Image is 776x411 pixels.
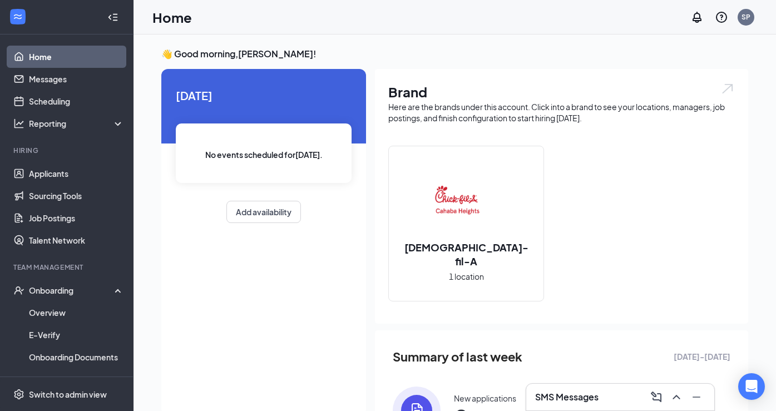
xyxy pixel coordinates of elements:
[226,201,301,223] button: Add availability
[12,11,23,22] svg: WorkstreamLogo
[205,148,323,161] span: No events scheduled for [DATE] .
[393,347,522,367] span: Summary of last week
[13,146,122,155] div: Hiring
[152,8,192,27] h1: Home
[720,82,735,95] img: open.6027fd2a22e1237b5b06.svg
[670,390,683,404] svg: ChevronUp
[688,388,705,406] button: Minimize
[29,285,115,296] div: Onboarding
[29,346,124,368] a: Onboarding Documents
[13,263,122,272] div: Team Management
[388,82,735,101] h1: Brand
[161,48,748,60] h3: 👋 Good morning, [PERSON_NAME] !
[176,87,352,104] span: [DATE]
[738,373,765,400] div: Open Intercom Messenger
[29,90,124,112] a: Scheduling
[13,118,24,129] svg: Analysis
[107,12,118,23] svg: Collapse
[668,388,685,406] button: ChevronUp
[650,390,663,404] svg: ComposeMessage
[674,350,730,363] span: [DATE] - [DATE]
[29,185,124,207] a: Sourcing Tools
[535,391,599,403] h3: SMS Messages
[29,389,107,400] div: Switch to admin view
[29,324,124,346] a: E-Verify
[29,162,124,185] a: Applicants
[431,165,502,236] img: Chick-fil-A
[449,270,484,283] span: 1 location
[648,388,665,406] button: ComposeMessage
[13,285,24,296] svg: UserCheck
[29,68,124,90] a: Messages
[742,12,750,22] div: SP
[690,390,703,404] svg: Minimize
[454,393,516,404] div: New applications
[690,11,704,24] svg: Notifications
[29,229,124,251] a: Talent Network
[13,389,24,400] svg: Settings
[389,240,543,268] h2: [DEMOGRAPHIC_DATA]-fil-A
[388,101,735,123] div: Here are the brands under this account. Click into a brand to see your locations, managers, job p...
[29,207,124,229] a: Job Postings
[29,46,124,68] a: Home
[29,368,124,390] a: Activity log
[715,11,728,24] svg: QuestionInfo
[29,301,124,324] a: Overview
[29,118,125,129] div: Reporting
